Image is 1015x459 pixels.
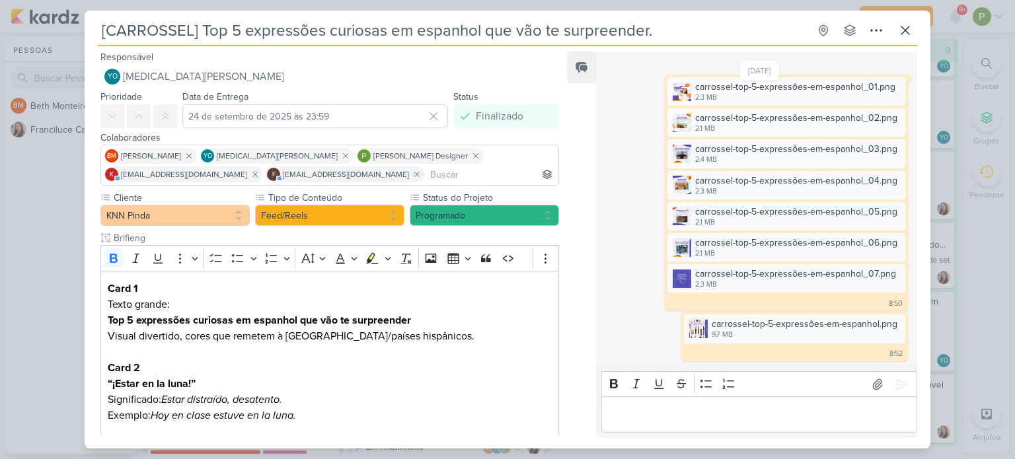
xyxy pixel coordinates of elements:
img: 36ni1u5aCtDziV5RwqMXyJd1K28wDvfsKbT4WOI6.png [673,269,691,288]
label: Data de Entrega [182,91,248,102]
div: Editor toolbar [100,245,559,271]
span: [PERSON_NAME] Designer [373,150,468,162]
img: r5JT16g5pUCHWDfmWobmOCm00XR6pI4sznE85tbx.png [673,145,691,163]
div: Editor editing area: main [601,396,917,433]
img: Paloma Paixão Designer [357,149,371,162]
div: carrossel-top-5-expressões-em-espanhol_04.png [667,171,905,199]
div: financeiro.knnpinda@gmail.com [267,168,280,181]
div: carrossel-top-5-expressões-em-espanhol_04.png [695,174,897,188]
button: Finalizado [453,104,559,128]
div: carrossel-top-5-expressões-em-espanhol.png [684,314,905,343]
p: Exemplo: [108,407,552,423]
p: BM [107,153,116,160]
button: KNN Pinda [100,205,250,226]
span: [MEDICAL_DATA][PERSON_NAME] [217,150,338,162]
div: carrossel-top-5-expressões-em-espanhol_07.png [695,267,896,281]
label: Tipo de Conteúdo [267,191,404,205]
img: 5N0wctNoA1IoKyS0BQCK74MCWG3lrhurfb9ePiQW.png [673,176,691,194]
div: 8:52 [889,349,903,359]
div: carrossel-top-5-expressões-em-espanhol_02.png [695,111,897,125]
div: knnpinda@gmail.com [105,168,118,181]
strong: Top 5 expressões curiosas em espanhol que vão te surpreender [108,314,411,327]
div: Finalizado [476,108,523,124]
i: Hoy en clase estuve en la luna. [151,409,296,422]
div: 2.1 MB [695,248,897,259]
span: [EMAIL_ADDRESS][DOMAIN_NAME] [121,168,247,180]
strong: Card 1 [108,282,138,295]
div: carrossel-top-5-expressões-em-espanhol_01.png [667,77,905,106]
div: carrossel-top-5-expressões-em-espanhol_02.png [667,108,905,137]
input: Texto sem título [111,231,559,245]
div: carrossel-top-5-expressões-em-espanhol_05.png [695,205,897,219]
input: Kard Sem Título [98,18,809,42]
img: P9b19kzSusYSeWOcU2CK0TZYAHAtVgKaEfAnBIuB.png [673,114,691,132]
p: f [272,172,276,178]
div: 2.4 MB [695,155,897,165]
p: Significado: [108,392,552,407]
label: Prioridade [100,91,142,102]
strong: Card 2 [108,361,140,374]
div: 2.1 MB [695,124,897,134]
p: Visual divertido, cores que remetem à [GEOGRAPHIC_DATA]/países hispânicos. [108,328,552,344]
label: Status do Projeto [422,191,559,205]
div: 9.7 MB [712,330,897,340]
div: 2.3 MB [695,92,895,103]
div: carrossel-top-5-expressões-em-espanhol_07.png [667,264,905,293]
div: Colaboradores [100,131,559,145]
div: carrossel-top-5-expressões-em-espanhol_06.png [667,233,905,262]
div: carrossel-top-5-expressões-em-espanhol_05.png [667,202,905,230]
p: YO [108,73,118,81]
div: Yasmin Oliveira [104,69,120,85]
div: carrossel-top-5-expressões-em-espanhol.png [712,317,897,331]
img: L8GlPNF3F3QnPbHKfcF8H1OIuHNW24vRUPi1RZcB.png [673,207,691,225]
div: Beth Monteiro [105,149,118,162]
span: [PERSON_NAME] [121,150,181,162]
label: Cliente [112,191,250,205]
label: Responsável [100,52,153,63]
input: Select a date [182,104,448,128]
img: cpnvkqoEfTwyIrFDHTroKP9gTNFbT5RlxIvAnErs.png [673,83,691,101]
p: Texto grande: [108,297,552,328]
span: [MEDICAL_DATA][PERSON_NAME] [123,69,284,85]
input: Buscar [428,166,556,182]
img: Jl2WQaLTJiiZEdzDb9v8iCdVAkT1tLFAnifAP6ox.png [689,320,708,338]
div: Yasmin Oliveira [201,149,214,162]
img: 5q2pX36EgVT9ZeFdD5WMe3AoGAvKsxRIK2AranIs.png [673,238,691,257]
div: 8:50 [889,299,903,309]
div: carrossel-top-5-expressões-em-espanhol_03.png [667,139,905,168]
button: Feed/Reels [255,205,404,226]
div: carrossel-top-5-expressões-em-espanhol_01.png [695,80,895,94]
strong: “¡Estar en la luna!” [108,377,196,390]
span: [EMAIL_ADDRESS][DOMAIN_NAME] [283,168,409,180]
div: 2.3 MB [695,186,897,197]
p: k [110,172,114,178]
button: YO [MEDICAL_DATA][PERSON_NAME] [100,65,559,88]
div: carrossel-top-5-expressões-em-espanhol_03.png [695,142,897,156]
button: Programado [410,205,559,226]
div: 2.1 MB [695,217,897,228]
label: Status [453,91,478,102]
p: YO [204,153,212,160]
div: carrossel-top-5-expressões-em-espanhol_06.png [695,236,897,250]
div: 2.3 MB [695,279,896,290]
div: Editor toolbar [601,371,917,397]
i: Estar distraído, desatento. [161,393,282,406]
